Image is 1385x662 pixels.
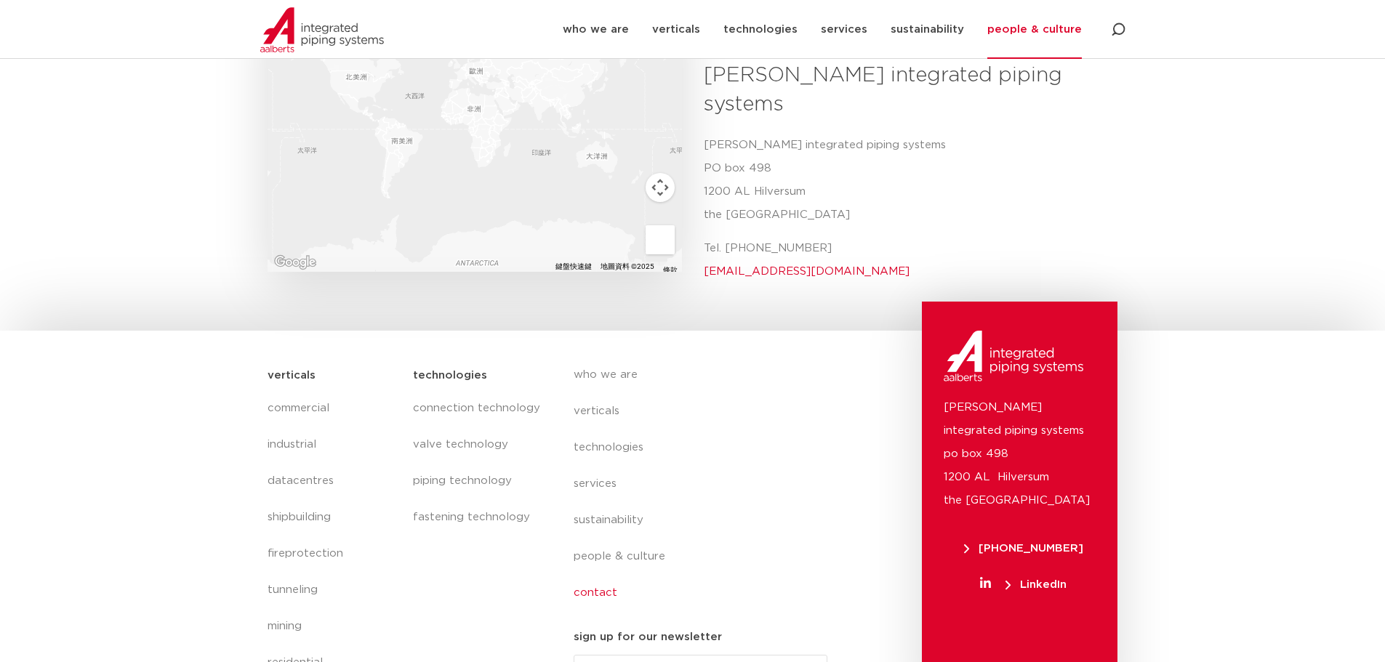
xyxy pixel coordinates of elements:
[964,543,1083,554] span: [PHONE_NUMBER]
[574,429,840,466] a: technologies
[574,626,722,649] h5: sign up for our newsletter
[646,225,675,254] button: 將衣夾人拖曳到地圖上，就能開啟街景服務
[413,463,544,499] a: piping technology
[271,253,319,272] a: 在 Google 地圖上開啟這個區域 (開啟新視窗)
[574,357,840,611] nav: Menu
[413,364,487,387] h5: technologies
[944,396,1096,512] p: [PERSON_NAME] integrated piping systems po box 498 1200 AL Hilversum the [GEOGRAPHIC_DATA]
[574,538,840,575] a: people & culture
[271,253,319,272] img: Google
[413,427,544,463] a: valve technology
[268,536,399,572] a: fireprotection
[413,390,544,427] a: connection technology
[1005,579,1067,590] span: LinkedIn
[574,357,840,393] a: who we are
[944,543,1103,554] a: [PHONE_NUMBER]
[268,390,399,427] a: commercial
[574,502,840,538] a: sustainability
[413,390,544,536] nav: Menu
[574,466,840,502] a: services
[268,499,399,536] a: shipbuilding
[704,61,1107,119] h3: [PERSON_NAME] integrated piping systems
[268,572,399,608] a: tunneling
[268,427,399,463] a: industrial
[268,463,399,499] a: datacentres
[663,267,678,274] a: 條款 (在新分頁中開啟)
[704,266,910,277] a: [EMAIL_ADDRESS][DOMAIN_NAME]
[944,579,1103,590] a: LinkedIn
[268,608,399,645] a: mining
[574,575,840,611] a: contact
[268,364,316,387] h5: verticals
[601,262,654,270] span: 地圖資料 ©2025
[704,237,1107,283] p: Tel. [PHONE_NUMBER]
[555,262,592,272] button: 鍵盤快速鍵
[574,393,840,429] a: verticals
[646,173,675,202] button: 地圖攝影機控制項
[413,499,544,536] a: fastening technology
[704,134,1107,227] p: [PERSON_NAME] integrated piping systems PO box 498 1200 AL Hilversum the [GEOGRAPHIC_DATA]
